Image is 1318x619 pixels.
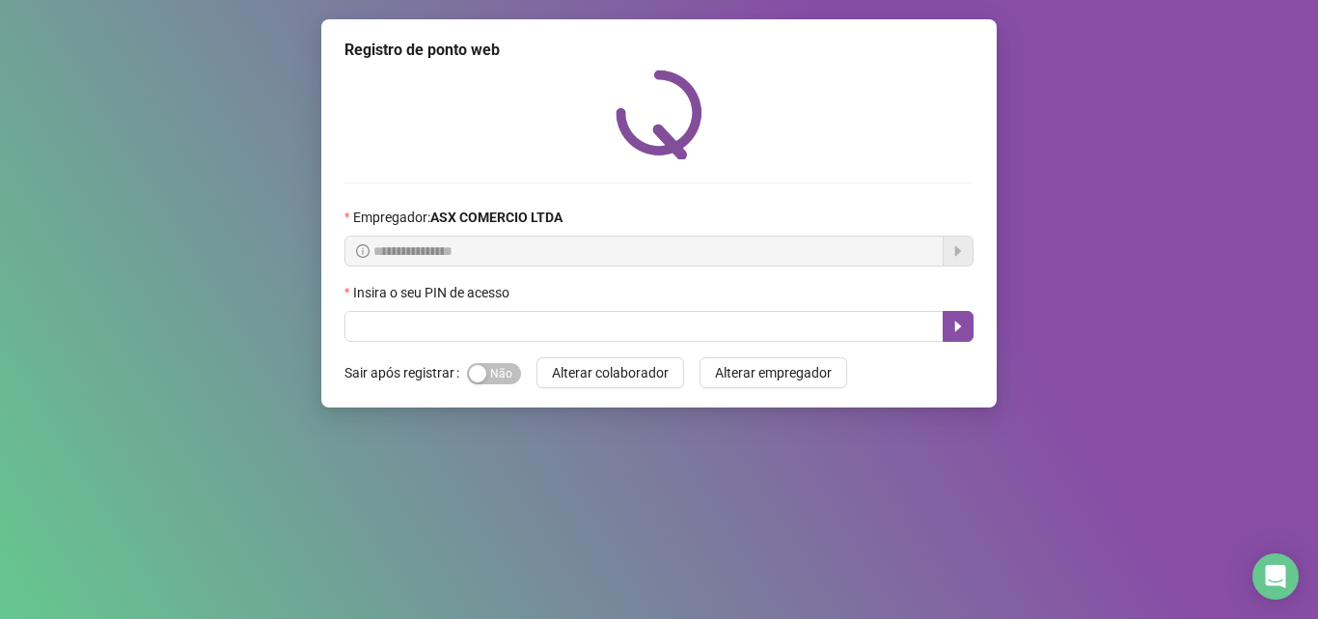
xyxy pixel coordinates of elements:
strong: ASX COMERCIO LTDA [430,210,563,225]
span: info-circle [356,244,370,258]
div: Registro de ponto web [344,39,974,62]
span: caret-right [950,319,966,334]
button: Alterar empregador [700,357,847,388]
label: Sair após registrar [344,357,467,388]
span: Alterar colaborador [552,362,669,383]
span: Alterar empregador [715,362,832,383]
div: Open Intercom Messenger [1252,553,1299,600]
span: Empregador : [353,207,563,228]
img: QRPoint [616,70,702,159]
button: Alterar colaborador [536,357,684,388]
label: Insira o seu PIN de acesso [344,282,522,303]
